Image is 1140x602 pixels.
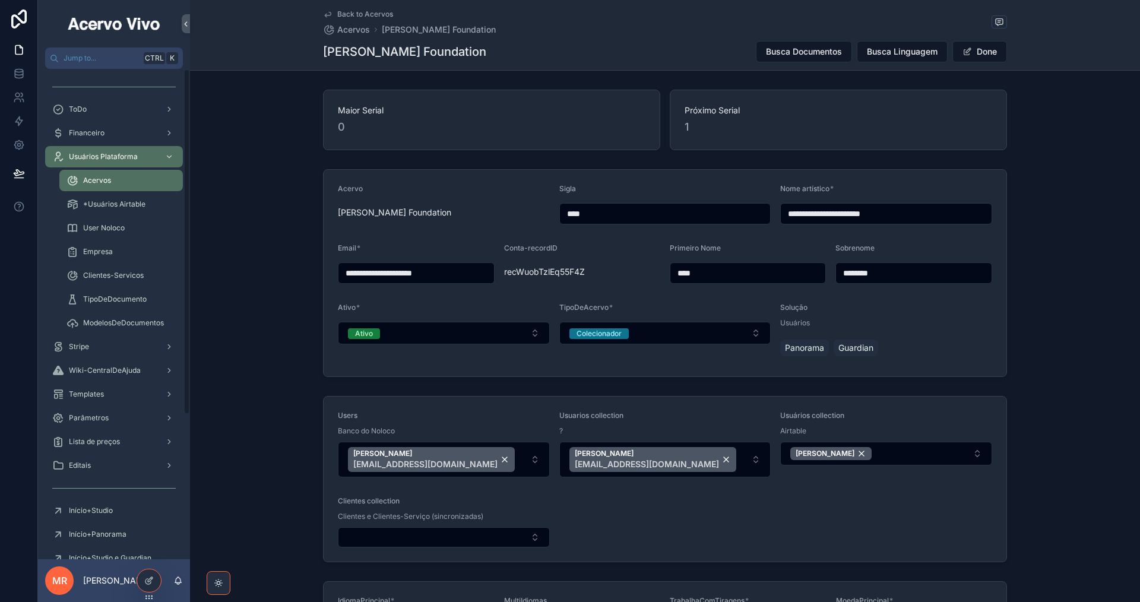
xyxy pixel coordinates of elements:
[780,340,829,356] a: Panorama
[45,431,183,452] a: Lista de preços
[83,199,145,209] span: *Usuários Airtable
[559,442,771,477] button: Select Button
[144,52,165,64] span: Ctrl
[59,194,183,215] a: *Usuários Airtable
[83,271,144,280] span: Clientes-Servicos
[780,318,810,328] span: Usuários
[52,574,67,588] span: MR
[69,461,91,470] span: Editais
[83,318,164,328] span: ModelosDeDocumentos
[45,547,183,569] a: Início+Studio e Guardian
[559,426,563,436] span: ?
[338,243,356,252] span: Email
[504,243,558,252] span: Conta-recordID
[559,303,609,312] span: TipoDeAcervo
[780,442,992,465] button: Select Button
[338,527,550,547] button: Select Button
[83,575,151,587] p: [PERSON_NAME]
[83,223,125,233] span: User Noloco
[338,184,363,193] span: Acervo
[45,500,183,521] a: Início+Studio
[337,9,393,19] span: Back to Acervos
[59,170,183,191] a: Acervos
[796,449,854,458] span: [PERSON_NAME]
[785,342,824,354] span: Panorama
[45,407,183,429] a: Parâmetros
[780,426,806,436] span: Airtable
[45,455,183,476] a: Editais
[323,24,370,36] a: Acervos
[835,243,875,252] span: Sobrenome
[66,14,162,33] img: App logo
[83,294,147,304] span: TipoDeDocumento
[83,247,113,256] span: Empresa
[45,146,183,167] a: Usuários Plataforma
[167,53,177,63] span: K
[834,340,878,356] a: Guardian
[780,184,829,193] span: Nome artístico
[338,426,395,436] span: Banco do Noloco
[59,289,183,310] a: TipoDeDocumento
[45,122,183,144] a: Financeiro
[338,496,400,505] span: Clientes collection
[323,43,486,60] h1: [PERSON_NAME] Foundation
[45,384,183,405] a: Templates
[59,265,183,286] a: Clientes-Servicos
[838,342,873,354] span: Guardian
[348,447,515,472] button: Unselect 228
[952,41,1007,62] button: Done
[670,243,721,252] span: Primeiro Nome
[559,322,771,344] button: Select Button
[353,449,498,458] span: [PERSON_NAME]
[338,119,645,135] span: 0
[382,24,496,36] a: [PERSON_NAME] Foundation
[45,360,183,381] a: Wiki-CentralDeAjuda
[353,458,498,470] span: [EMAIL_ADDRESS][DOMAIN_NAME]
[338,303,356,312] span: Ativo
[59,312,183,334] a: ModelosDeDocumentos
[766,46,842,58] span: Busca Documentos
[569,447,736,472] button: Unselect 228
[685,104,992,116] span: Próximo Serial
[69,437,120,446] span: Lista de preços
[867,46,938,58] span: Busca Linguagem
[355,328,373,339] div: Ativo
[69,389,104,399] span: Templates
[45,99,183,120] a: ToDo
[69,128,104,138] span: Financeiro
[790,447,872,460] button: Unselect 67
[338,442,550,477] button: Select Button
[857,41,948,62] button: Busca Linguagem
[780,303,807,312] span: Solução
[338,207,550,218] span: [PERSON_NAME] Foundation
[575,449,719,458] span: [PERSON_NAME]
[577,328,622,339] div: Colecionador
[69,553,151,563] span: Início+Studio e Guardian
[69,530,126,539] span: Início+Panorama
[59,241,183,262] a: Empresa
[83,176,111,185] span: Acervos
[64,53,139,63] span: Jump to...
[323,9,393,19] a: Back to Acervos
[504,266,661,278] span: recWuobTzlEq55F4Z
[69,413,109,423] span: Parâmetros
[69,342,89,351] span: Stripe
[69,366,141,375] span: Wiki-CentralDeAjuda
[338,512,483,521] span: Clientes e Clientes-Serviço (sincronizadas)
[780,411,844,420] span: Usuários collection
[45,336,183,357] a: Stripe
[338,322,550,344] button: Select Button
[45,524,183,545] a: Início+Panorama
[338,411,357,420] span: Users
[69,506,113,515] span: Início+Studio
[685,119,992,135] span: 1
[575,458,719,470] span: [EMAIL_ADDRESS][DOMAIN_NAME]
[69,104,87,114] span: ToDo
[59,217,183,239] a: User Noloco
[38,69,190,559] div: scrollable content
[337,24,370,36] span: Acervos
[338,104,645,116] span: Maior Serial
[559,411,623,420] span: Usuarios collection
[756,41,852,62] button: Busca Documentos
